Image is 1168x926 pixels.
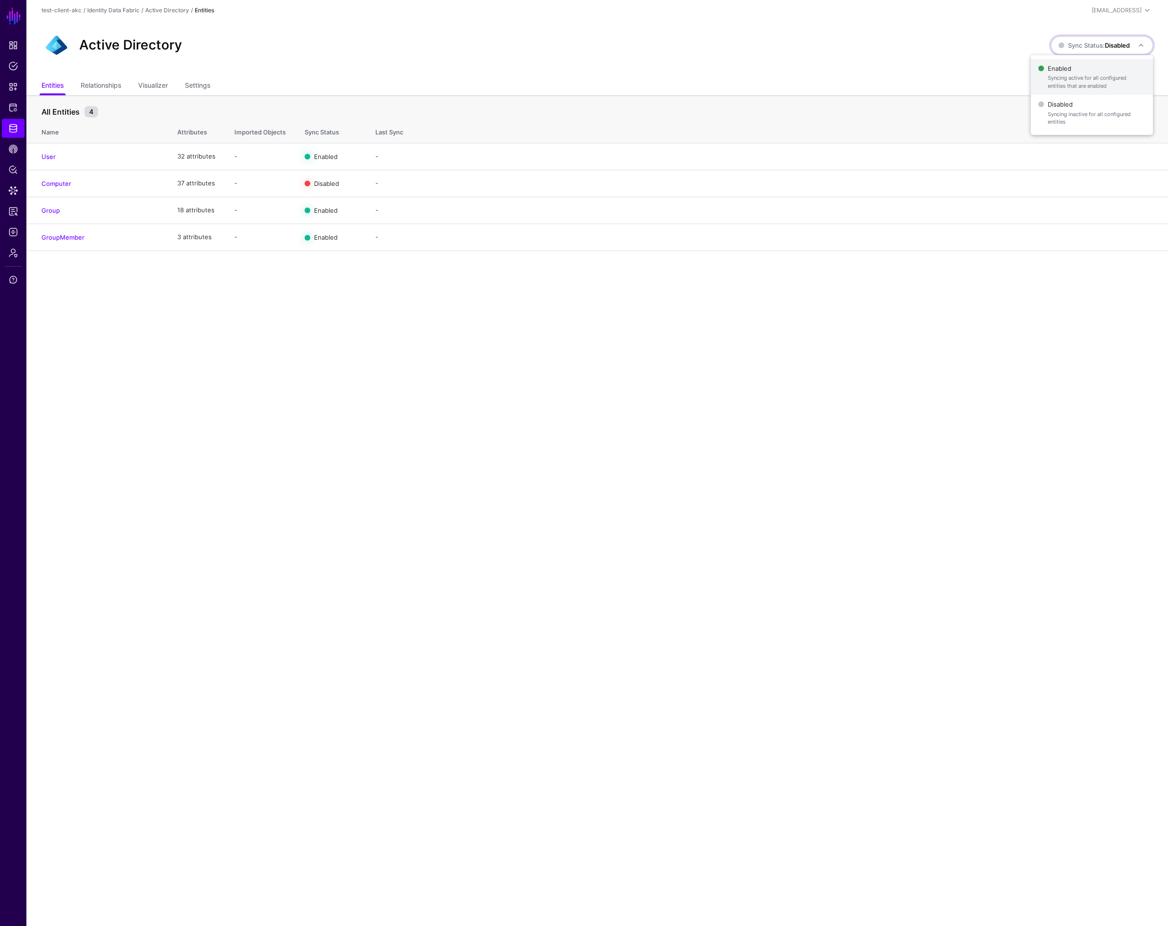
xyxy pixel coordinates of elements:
a: Protected Systems [2,98,25,117]
a: GroupMember [41,234,84,241]
a: CAEP Hub [2,140,25,159]
a: SGNL [6,6,22,26]
span: Enabled [314,152,338,160]
td: - [225,224,295,251]
a: Settings [185,77,210,95]
a: Admin [2,243,25,262]
a: Snippets [2,77,25,96]
button: EnabledSyncing active for all configured entities that are enabled [1031,59,1153,95]
a: Visualizer [138,77,168,95]
a: Policy Lens [2,160,25,179]
a: Dashboard [2,36,25,55]
span: Logs [8,227,18,237]
td: 37 attributes [168,170,225,197]
h2: Active Directory [79,37,182,53]
a: Policies [2,57,25,75]
a: Identity Data Fabric [2,119,25,138]
a: Entities [41,77,64,95]
span: Identity Data Fabric [8,124,18,133]
td: 18 attributes [168,197,225,224]
th: Imported Objects [225,118,295,143]
span: Data Lens [8,186,18,195]
a: User [41,153,56,160]
div: / [189,6,195,15]
button: DisabledSyncing inactive for all configured entities [1031,95,1153,131]
span: Enabled [314,207,338,214]
td: - [225,143,295,170]
th: Attributes [168,118,225,143]
app-datasources-item-entities-syncstatus: - [375,233,378,241]
span: Support [8,275,18,284]
td: - [225,197,295,224]
span: Syncing inactive for all configured entities [1048,110,1145,126]
a: Computer [41,180,71,187]
strong: Disabled [1105,42,1130,49]
div: / [82,6,87,15]
span: Syncing active for all configured entities that are enabled [1048,74,1145,90]
a: test-client-akc [41,7,82,14]
td: 32 attributes [168,143,225,170]
a: Reports [2,202,25,221]
app-datasources-item-entities-syncstatus: - [375,152,378,160]
td: 3 attributes [168,224,225,251]
span: Policies [8,61,18,71]
th: Last Sync [366,118,1168,143]
span: All Entities [39,106,82,117]
app-datasources-item-entities-syncstatus: - [375,179,378,187]
span: Dashboard [8,41,18,50]
span: Admin [8,248,18,258]
span: Policy Lens [8,165,18,175]
a: Data Lens [2,181,25,200]
span: Enabled [1038,62,1145,92]
strong: Entities [195,7,214,14]
span: Enabled [314,234,338,241]
app-datasources-item-entities-syncstatus: - [375,206,378,214]
span: Protected Systems [8,103,18,112]
div: / [140,6,145,15]
span: Snippets [8,82,18,92]
span: Sync Status: [1059,42,1130,49]
div: [EMAIL_ADDRESS] [1092,6,1142,15]
img: svg+xml;base64,PHN2ZyB3aWR0aD0iNjQiIGhlaWdodD0iNjQiIHZpZXdCb3g9IjAgMCA2NCA2NCIgZmlsbD0ibm9uZSIgeG... [41,30,72,60]
a: Identity Data Fabric [87,7,140,14]
a: Logs [2,223,25,242]
a: Group [41,207,60,214]
span: Disabled [1038,98,1145,128]
a: Relationships [81,77,121,95]
span: Disabled [314,179,339,187]
a: Active Directory [145,7,189,14]
td: - [225,170,295,197]
small: 4 [84,106,98,117]
span: Reports [8,207,18,216]
span: CAEP Hub [8,144,18,154]
th: Sync Status [295,118,366,143]
th: Name [26,118,168,143]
